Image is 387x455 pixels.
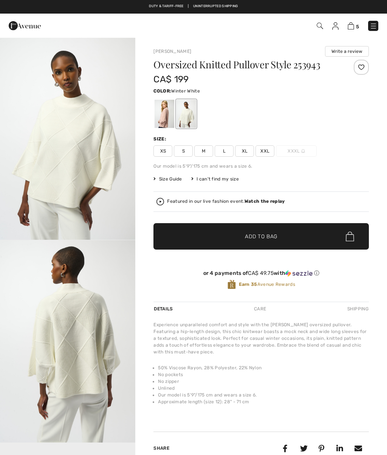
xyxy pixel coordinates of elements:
[245,233,277,241] span: Add to Bag
[215,145,234,157] span: L
[153,74,189,85] span: CA$ 199
[301,149,305,153] img: ring-m.svg
[158,378,369,385] li: No zipper
[153,176,182,182] span: Size Guide
[153,145,172,157] span: XS
[9,18,41,33] img: 1ère Avenue
[255,145,274,157] span: XXL
[194,145,213,157] span: M
[345,302,369,316] div: Shipping
[171,88,200,94] span: Winter White
[155,100,174,128] div: Rose
[153,270,369,279] div: or 4 payments ofCA$ 49.75withSezzle Click to learn more about Sezzle
[228,279,236,290] img: Avenue Rewards
[153,136,168,142] div: Size:
[174,145,193,157] span: S
[332,22,339,30] img: My Info
[325,46,369,57] button: Write a review
[348,21,359,30] a: 5
[248,302,272,316] div: Care
[153,60,333,69] h1: Oversized Knitted Pullover Style 253943
[158,385,369,392] li: Unlined
[153,446,169,451] span: Share
[153,163,369,170] div: Our model is 5'9"/175 cm and wears a size 6.
[153,302,175,316] div: Details
[153,321,369,355] div: Experience unparalleled comfort and style with the [PERSON_NAME] oversized pullover. Featuring a ...
[191,176,239,182] div: I can't find my size
[176,100,196,128] div: Winter White
[158,364,369,371] li: 50% Viscose Rayon, 28% Polyester, 22% Nylon
[285,270,313,277] img: Sezzle
[153,270,369,277] div: or 4 payments of with
[156,198,164,205] img: Watch the replay
[245,199,285,204] strong: Watch the replay
[9,22,41,29] a: 1ère Avenue
[235,145,254,157] span: XL
[248,270,274,276] span: CA$ 49.75
[317,23,323,29] img: Search
[158,392,369,398] li: Our model is 5'9"/175 cm and wears a size 6.
[158,398,369,405] li: Approximate length (size 12): 28" - 71 cm
[346,231,354,241] img: Bag.svg
[167,199,285,204] div: Featured in our live fashion event.
[348,22,354,29] img: Shopping Bag
[370,22,377,30] img: Menu
[356,24,359,29] span: 5
[276,145,317,157] span: XXXL
[153,49,191,54] a: [PERSON_NAME]
[239,282,257,287] strong: Earn 35
[239,281,295,288] span: Avenue Rewards
[153,223,369,250] button: Add to Bag
[158,371,369,378] li: No pockets
[153,88,171,94] span: Color:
